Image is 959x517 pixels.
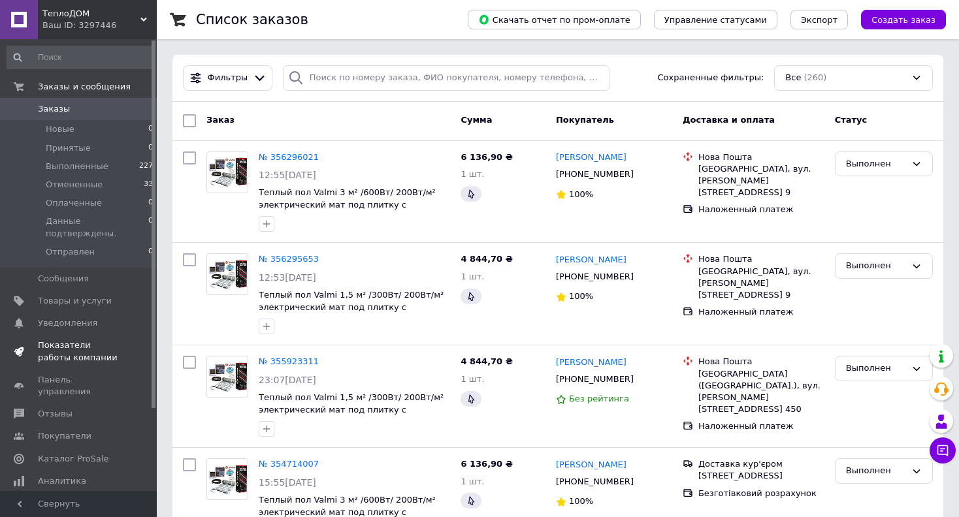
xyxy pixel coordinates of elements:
a: Фото товару [206,253,248,295]
span: Оплаченные [46,197,102,209]
span: Скачать отчет по пром-оплате [478,14,630,25]
div: Нова Пошта [698,151,824,163]
span: Товары и услуги [38,295,112,307]
div: Выполнен [846,259,906,273]
span: Доставка и оплата [683,115,775,125]
span: 1 шт. [461,169,484,179]
input: Поиск [7,46,154,69]
img: Фото товару [207,259,248,290]
span: Заказы [38,103,70,115]
span: 4 844,70 ₴ [461,356,512,366]
div: Безготівковий розрахунок [698,488,824,499]
a: [PERSON_NAME] [556,459,626,471]
span: 6 136,90 ₴ [461,459,512,469]
a: [PERSON_NAME] [556,151,626,164]
span: 6 136,90 ₴ [461,152,512,162]
a: Создать заказ [848,14,946,24]
span: (260) [804,72,826,82]
span: Отзывы [38,408,73,420]
a: № 356295653 [259,254,319,264]
span: Фильтры [208,72,248,84]
span: 100% [569,189,593,199]
div: Выполнен [846,157,906,171]
a: Теплый пол Valmi 1,5 м² /300Вт/ 200Вт/м² электрический мат под плитку с программируемым терморегу... [259,290,449,324]
a: № 355923311 [259,356,319,366]
button: Чат с покупателем [930,437,956,463]
div: [PHONE_NUMBER] [553,371,636,388]
span: Выполненные [46,161,108,172]
span: 12:55[DATE] [259,170,316,180]
a: № 354714007 [259,459,319,469]
span: 1 шт. [461,374,484,384]
span: 0 [148,246,153,258]
div: [PHONE_NUMBER] [553,473,636,490]
span: Новые [46,123,74,135]
img: Фото товару [207,464,248,495]
span: 100% [569,291,593,301]
span: 23:07[DATE] [259,375,316,385]
div: [GEOGRAPHIC_DATA] ([GEOGRAPHIC_DATA].), вул. [PERSON_NAME][STREET_ADDRESS] 450 [698,368,824,416]
img: Фото товару [207,362,248,392]
span: Теплый пол Valmi 1,5 м² /300Вт/ 200Вт/м² электрический мат под плитку с программируемым терморегу... [259,392,449,426]
span: Показатели работы компании [38,339,121,363]
a: Фото товару [206,356,248,398]
span: 0 [148,142,153,154]
span: 1 шт. [461,272,484,281]
span: Каталог ProSale [38,453,108,465]
span: 0 [148,123,153,135]
a: Теплый пол Valmi 3 м² /600Вт/ 200Вт/м² электрический мат под плитку с программируемым терморегуля... [259,187,449,221]
div: [STREET_ADDRESS] [698,470,824,482]
span: Сохраненные фильтры: [658,72,764,84]
div: Нова Пошта [698,356,824,368]
span: Сумма [461,115,492,125]
a: Фото товару [206,151,248,193]
span: Отправлен [46,246,95,258]
span: Отмененные [46,179,103,191]
a: [PERSON_NAME] [556,356,626,369]
a: [PERSON_NAME] [556,254,626,266]
input: Поиск по номеру заказа, ФИО покупателя, номеру телефона, Email, номеру накладной [283,65,610,91]
span: 0 [148,197,153,209]
span: Данные подтверждены. [46,215,148,239]
span: Принятые [46,142,91,154]
div: Наложенный платеж [698,420,824,432]
div: [PHONE_NUMBER] [553,166,636,183]
span: 33 [144,179,153,191]
div: Выполнен [846,362,906,375]
button: Экспорт [790,10,848,29]
span: 4 844,70 ₴ [461,254,512,264]
div: Нова Пошта [698,253,824,265]
h1: Список заказов [196,12,308,27]
div: [GEOGRAPHIC_DATA], вул. [PERSON_NAME][STREET_ADDRESS] 9 [698,266,824,302]
span: Аналитика [38,475,86,487]
button: Создать заказ [861,10,946,29]
span: Заказы и сообщения [38,81,131,93]
a: № 356296021 [259,152,319,162]
span: 227 [139,161,153,172]
span: Управление статусами [664,15,767,25]
button: Скачать отчет по пром-оплате [468,10,641,29]
span: 0 [148,215,153,239]
div: Выполнен [846,464,906,478]
span: Без рейтинга [569,394,629,403]
span: Все [785,72,801,84]
span: Создать заказ [871,15,935,25]
span: Экспорт [801,15,837,25]
div: Наложенный платеж [698,204,824,215]
div: [GEOGRAPHIC_DATA], вул. [PERSON_NAME][STREET_ADDRESS] 9 [698,163,824,199]
span: Покупатель [556,115,614,125]
span: Статус [835,115,868,125]
span: 1 шт. [461,477,484,486]
span: Панель управления [38,374,121,398]
span: Покупатели [38,430,91,442]
span: Заказ [206,115,235,125]
a: Фото товару [206,458,248,500]
span: Сообщения [38,273,89,285]
img: Фото товару [207,157,248,187]
div: Ваш ID: 3297446 [42,20,157,31]
div: Доставка кур'єром [698,458,824,470]
button: Управление статусами [654,10,777,29]
span: 100% [569,496,593,506]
